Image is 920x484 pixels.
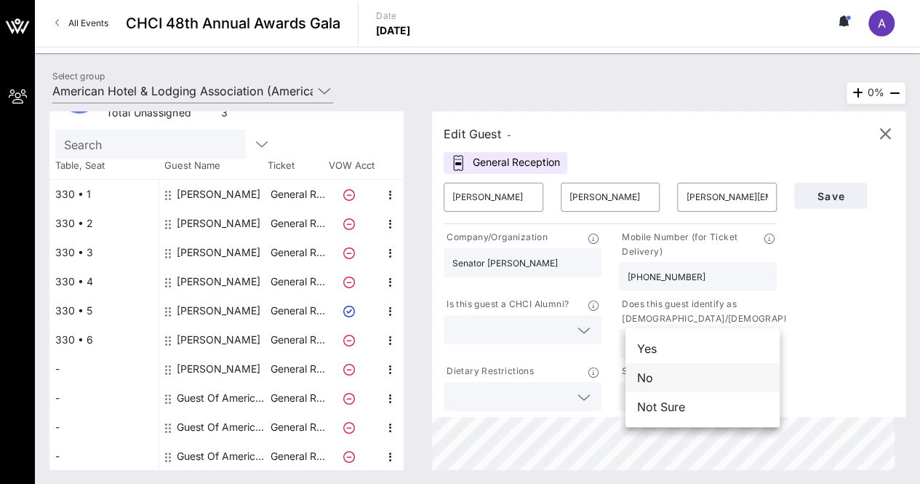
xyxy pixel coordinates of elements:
div: 330 • 2 [49,209,159,238]
p: Date [376,9,411,23]
div: Guest Of American Hotel & Lodging Association [177,413,268,442]
input: First Name* [452,186,535,209]
span: Table, Seat [49,159,159,173]
span: - [507,130,511,140]
button: Save [794,183,867,209]
input: Last Name* [569,186,652,209]
div: Ashley McNeil [177,296,260,325]
div: - [49,413,159,442]
div: 330 • 1 [49,180,159,209]
span: A [878,16,886,31]
div: Yes [625,334,780,363]
span: All Events [68,17,108,28]
span: Guest Name [159,159,268,173]
div: - [49,442,159,471]
p: [DATE] [376,23,411,38]
div: 0% [847,82,905,104]
div: Evelyn Lugo [177,180,260,209]
div: 330 • 5 [49,296,159,325]
div: General Reception [444,152,567,174]
div: No [625,363,780,392]
div: Guest Of American Hotel & Lodging Association [177,384,268,413]
label: Select group [52,71,105,82]
div: A [868,10,895,36]
div: 3 [221,106,233,124]
p: Mobile Number (for Ticket Delivery) [619,230,764,259]
div: Carol Fowler [177,209,260,238]
div: Edit Guest [444,124,511,144]
div: Robert Primus [177,325,260,354]
div: Total Unassigned [106,106,215,124]
p: General R… [268,180,327,209]
span: VOW Acct [326,159,377,173]
p: General R… [268,209,327,238]
p: General R… [268,238,327,267]
p: General R… [268,325,327,354]
div: 330 • 6 [49,325,159,354]
div: - [49,384,159,413]
p: General R… [268,267,327,296]
div: Connie Lopez-Parker [177,238,260,267]
p: Does this guest identify as [DEMOGRAPHIC_DATA]/[DEMOGRAPHIC_DATA]? [619,297,835,326]
div: - [49,354,159,384]
p: General R… [268,384,327,413]
input: Email* [686,186,768,209]
p: Is this guest a CHCI Alumni? [444,297,569,312]
div: Kevin Gallagher [177,267,260,296]
p: Company/Organization [444,230,548,245]
span: CHCI 48th Annual Awards Gala [126,12,340,34]
p: General R… [268,442,327,471]
div: Not Sure [625,392,780,421]
p: General R… [268,354,327,384]
div: 330 • 3 [49,238,159,267]
p: Dietary Restrictions [444,364,534,379]
span: Save [806,190,855,202]
p: Sponsor Group Name [619,364,716,379]
a: All Events [47,12,117,35]
div: 330 • 4 [49,267,159,296]
div: Guest Of American Hotel & Lodging Association [177,442,268,471]
p: General R… [268,413,327,442]
span: Ticket [268,159,326,173]
p: General R… [268,296,327,325]
div: Tiffani Williams [177,354,260,384]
